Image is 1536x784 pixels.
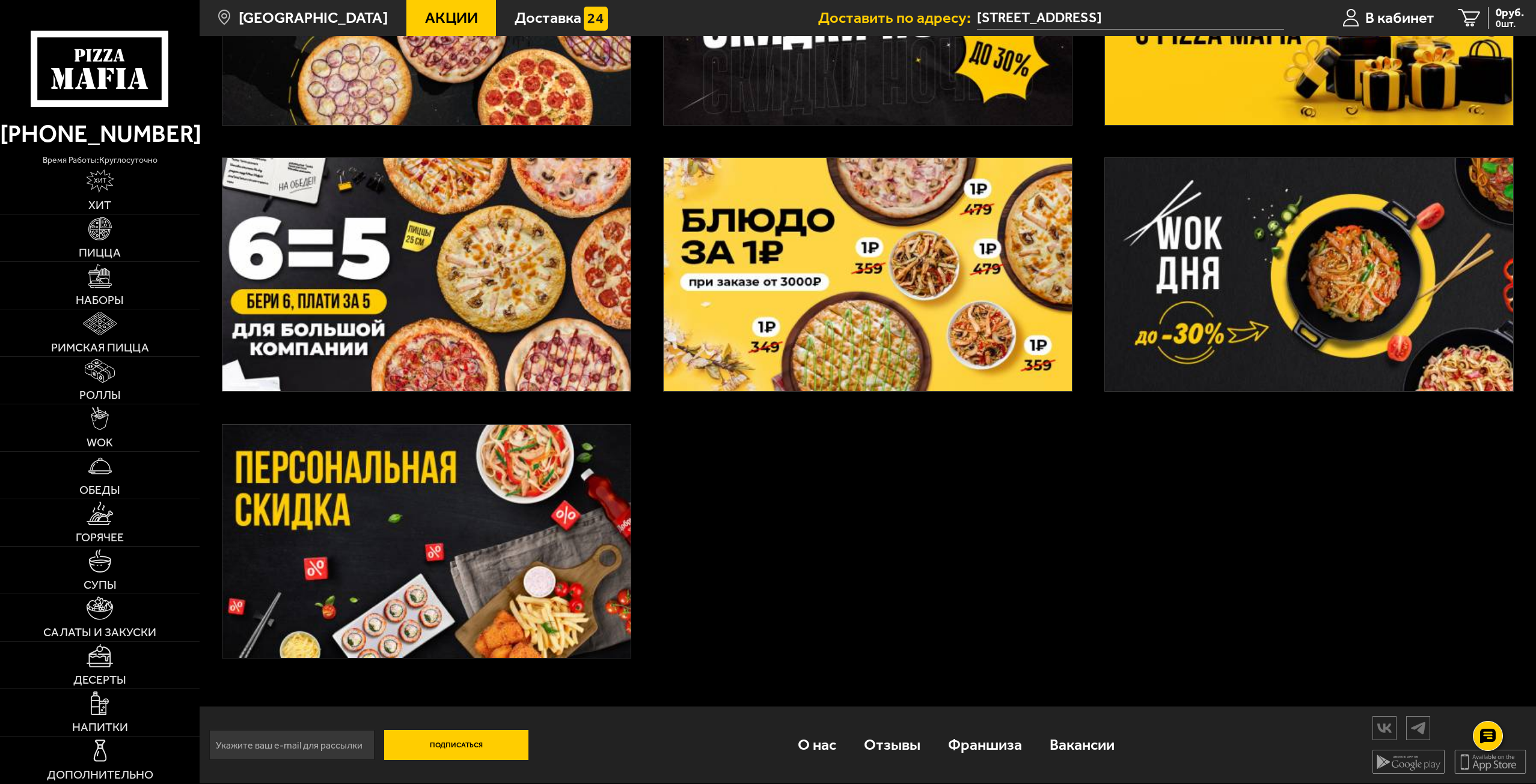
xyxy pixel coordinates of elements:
[87,437,113,449] span: WOK
[76,532,124,544] span: Горячее
[1373,717,1396,738] img: vk
[79,484,120,496] span: Обеды
[515,10,581,26] span: Доставка
[209,730,375,760] input: Укажите ваш e-mail для рассылки
[1496,19,1524,29] span: 0 шт.
[72,722,128,734] span: Напитки
[73,674,126,686] span: Десерты
[79,247,121,259] span: Пицца
[43,627,156,639] span: Салаты и закуски
[977,7,1284,29] input: Ваш адрес доставки
[934,719,1036,771] a: Франшиза
[88,199,111,211] span: Хит
[1407,717,1430,738] img: tg
[425,10,478,26] span: Акции
[51,342,149,354] span: Римская пицца
[76,294,124,306] span: Наборы
[239,10,388,26] span: [GEOGRAPHIC_DATA]
[1365,10,1434,26] span: В кабинет
[47,769,153,781] span: Дополнительно
[1496,7,1524,19] span: 0 руб.
[584,7,608,31] img: 15daf4d41897b9f0e9f617042186c801.svg
[850,719,934,771] a: Отзывы
[79,389,121,401] span: Роллы
[384,730,528,760] button: Подписаться
[1036,719,1128,771] a: Вакансии
[977,7,1284,29] span: Московский проспект, 97Б
[818,10,977,26] span: Доставить по адресу:
[84,579,117,591] span: Супы
[784,719,850,771] a: О нас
